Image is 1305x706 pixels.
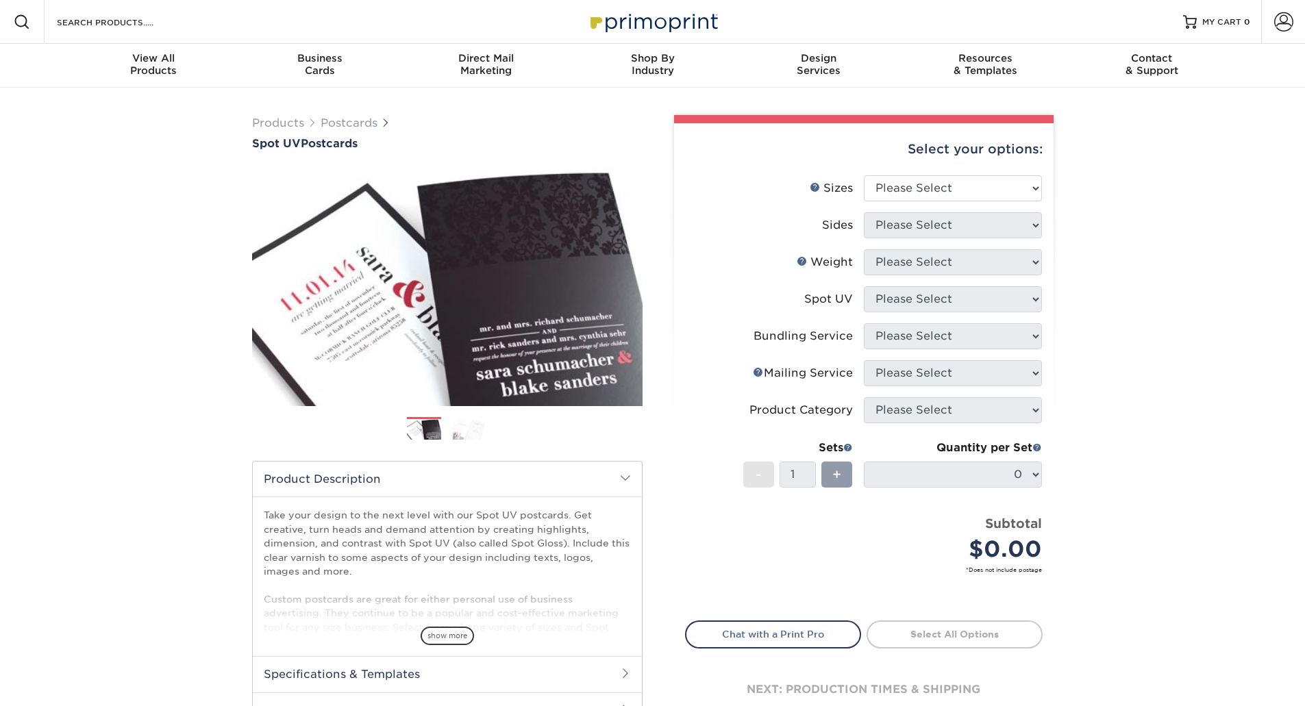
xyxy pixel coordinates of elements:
strong: Subtotal [985,516,1042,531]
a: Spot UVPostcards [252,137,643,150]
div: Select your options: [685,123,1043,175]
span: Resources [902,52,1069,64]
span: Business [236,52,403,64]
div: Marketing [403,52,569,77]
span: show more [421,627,474,645]
a: Chat with a Print Pro [685,620,861,648]
h2: Specifications & Templates [253,656,642,692]
img: Primoprint [584,7,721,36]
div: Mailing Service [753,365,853,381]
a: Direct MailMarketing [403,44,569,88]
span: Contact [1069,52,1235,64]
img: Spot UV 01 [252,151,643,421]
a: Select All Options [867,620,1043,648]
a: BusinessCards [236,44,403,88]
input: SEARCH PRODUCTS..... [55,14,189,30]
a: View AllProducts [71,44,237,88]
a: DesignServices [736,44,902,88]
div: & Templates [902,52,1069,77]
div: Product Category [749,402,853,418]
span: Design [736,52,902,64]
div: Services [736,52,902,77]
div: Sets [743,440,853,456]
small: *Does not include postage [696,566,1042,574]
h1: Postcards [252,137,643,150]
a: Shop ByIndustry [569,44,736,88]
span: MY CART [1202,16,1241,28]
div: Industry [569,52,736,77]
h2: Product Description [253,462,642,496]
div: Cards [236,52,403,77]
div: Sizes [810,180,853,197]
div: $0.00 [874,533,1042,566]
div: Sides [822,217,853,234]
p: Take your design to the next level with our Spot UV postcards. Get creative, turn heads and deman... [264,508,631,648]
span: Spot UV [252,137,301,150]
div: Weight [797,254,853,270]
a: Contact& Support [1069,44,1235,88]
span: Shop By [569,52,736,64]
a: Resources& Templates [902,44,1069,88]
div: Products [71,52,237,77]
a: Products [252,116,304,129]
span: + [832,464,841,485]
div: & Support [1069,52,1235,77]
span: Direct Mail [403,52,569,64]
span: View All [71,52,237,64]
img: Postcards 01 [407,418,441,442]
img: Postcards 02 [453,416,487,440]
div: Quantity per Set [864,440,1042,456]
span: 0 [1244,17,1250,27]
div: Bundling Service [754,328,853,344]
a: Postcards [321,116,377,129]
span: - [756,464,762,485]
div: Spot UV [804,291,853,307]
